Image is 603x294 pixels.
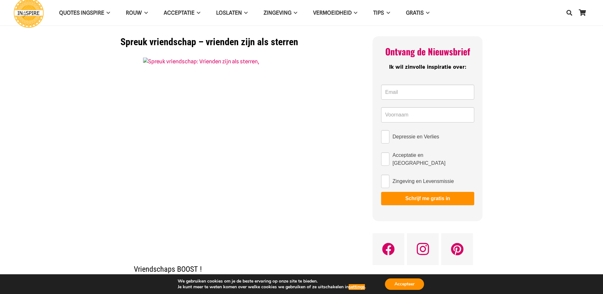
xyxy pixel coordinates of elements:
a: QUOTES INGSPIREQUOTES INGSPIRE Menu [51,5,118,21]
span: GRATIS Menu [424,5,429,21]
button: Accepteer [385,278,424,290]
a: Pinterest [441,233,473,265]
a: ROUWROUW Menu [118,5,155,21]
h1: Spreuk vriendschap – vrienden zijn als sterren [120,36,357,48]
a: TIPSTIPS Menu [365,5,398,21]
input: Depressie en Verlies [381,130,389,143]
img: Spreuk vriendschap: Vrienden zijn als sterren, [143,58,334,248]
a: VERMOEIDHEIDVERMOEIDHEID Menu [305,5,365,21]
input: Voornaam [381,107,474,122]
span: QUOTES INGSPIRE Menu [104,5,110,21]
input: Acceptatie en [GEOGRAPHIC_DATA] [381,152,389,166]
span: Zingeving [264,10,291,16]
span: GRATIS [406,10,424,16]
span: Ontvang de Nieuwsbrief [385,45,470,58]
a: Zoeken [563,5,576,21]
span: Loslaten Menu [242,5,248,21]
span: Zingeving en Levensmissie [393,177,454,185]
span: VERMOEIDHEID Menu [352,5,357,21]
a: Facebook [373,233,404,265]
span: TIPS Menu [384,5,390,21]
button: settings [349,284,365,290]
a: ZingevingZingeving Menu [256,5,305,21]
span: ROUW Menu [142,5,147,21]
a: AcceptatieAcceptatie Menu [156,5,208,21]
span: Acceptatie Menu [195,5,200,21]
a: LoslatenLoslaten Menu [208,5,256,21]
span: Depressie en Verlies [393,133,439,141]
span: Acceptatie [164,10,195,16]
span: Acceptatie en [GEOGRAPHIC_DATA] [393,151,474,167]
a: GRATISGRATIS Menu [398,5,437,21]
span: Ik wil zinvolle inspiratie over: [389,63,466,72]
h2: Vriendschaps BOOST ! [134,256,343,274]
p: We gebruiken cookies om je de beste ervaring op onze site te bieden. [178,278,366,284]
button: Schrijf me gratis in [381,192,474,205]
input: Email [381,85,474,100]
span: VERMOEIDHEID [313,10,352,16]
span: Zingeving Menu [291,5,297,21]
input: Zingeving en Levensmissie [381,175,389,188]
p: Je kunt meer te weten komen over welke cookies we gebruiken of ze uitschakelen in . [178,284,366,290]
span: QUOTES INGSPIRE [59,10,104,16]
span: ROUW [126,10,142,16]
span: Loslaten [216,10,242,16]
span: TIPS [373,10,384,16]
a: Instagram [407,233,439,265]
